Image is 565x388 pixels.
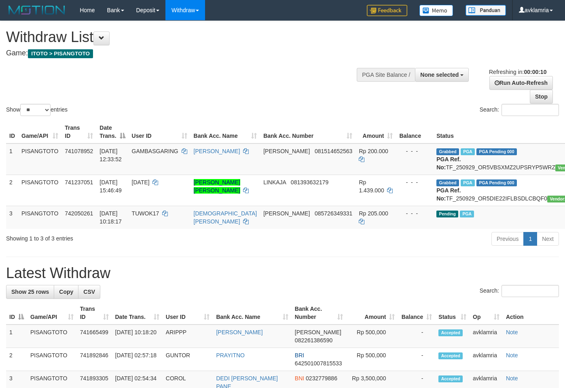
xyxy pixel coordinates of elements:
b: PGA Ref. No: [436,156,461,171]
td: 741892846 [77,348,112,371]
span: [PERSON_NAME] [263,210,310,217]
strong: 00:00:10 [524,69,546,75]
th: Trans ID: activate to sort column ascending [61,120,96,143]
span: 742050261 [65,210,93,217]
div: - - - [399,147,430,155]
span: Marked by avkdimas [460,211,474,217]
th: User ID: activate to sort column ascending [163,302,213,325]
span: Grabbed [436,148,459,155]
td: avklamria [470,325,503,348]
input: Search: [502,104,559,116]
a: [PERSON_NAME] [PERSON_NAME] [194,179,240,194]
span: [DATE] 12:33:52 [99,148,122,162]
span: [PERSON_NAME] [263,148,310,154]
h1: Latest Withdraw [6,265,559,281]
span: 741078952 [65,148,93,154]
span: Refreshing in: [489,69,546,75]
img: Feedback.jpg [367,5,407,16]
th: Amount: activate to sort column ascending [346,302,398,325]
img: panduan.png [466,5,506,16]
th: Bank Acc. Number: activate to sort column ascending [260,120,356,143]
div: Showing 1 to 3 of 3 entries [6,231,229,242]
a: 1 [523,232,537,246]
span: Copy 081393632179 to clipboard [291,179,328,186]
label: Search: [480,285,559,297]
td: - [398,325,435,348]
span: [DATE] 10:18:17 [99,210,122,225]
th: Status: activate to sort column ascending [435,302,470,325]
a: [DEMOGRAPHIC_DATA][PERSON_NAME] [194,210,257,225]
span: Rp 205.000 [359,210,388,217]
a: [PERSON_NAME] [194,148,240,154]
td: GUNTOR [163,348,213,371]
a: Stop [530,90,553,103]
th: Date Trans.: activate to sort column descending [96,120,128,143]
img: Button%20Memo.svg [419,5,453,16]
div: - - - [399,209,430,217]
span: TUWOK17 [132,210,159,217]
td: PISANGTOTO [27,348,77,371]
span: ITOTO > PISANGTOTO [28,49,93,58]
th: Date Trans.: activate to sort column ascending [112,302,163,325]
div: - - - [399,178,430,186]
span: BRI [295,352,304,358]
h4: Game: [6,49,368,57]
span: Copy 0232779886 to clipboard [306,375,337,382]
label: Show entries [6,104,68,116]
span: PGA Pending [476,148,517,155]
td: PISANGTOTO [27,325,77,348]
span: PGA Pending [476,179,517,186]
span: [DATE] 15:46:49 [99,179,122,194]
td: 2 [6,348,27,371]
td: Rp 500,000 [346,348,398,371]
span: Marked by avkdimas [461,179,475,186]
span: Accepted [438,329,463,336]
td: PISANGTOTO [18,175,61,206]
th: Amount: activate to sort column ascending [356,120,396,143]
span: Accepted [438,375,463,382]
th: Bank Acc. Name: activate to sort column ascending [213,302,291,325]
span: LINKAJA [263,179,286,186]
td: [DATE] 02:57:18 [112,348,163,371]
label: Search: [480,104,559,116]
select: Showentries [20,104,51,116]
b: PGA Ref. No: [436,187,461,202]
a: Note [506,329,518,335]
span: Copy [59,289,73,295]
a: Copy [54,285,78,299]
td: PISANGTOTO [18,143,61,175]
img: MOTION_logo.png [6,4,68,16]
div: PGA Site Balance / [357,68,415,82]
span: [DATE] [132,179,150,186]
td: Rp 500,000 [346,325,398,348]
span: Grabbed [436,179,459,186]
th: Bank Acc. Number: activate to sort column ascending [292,302,346,325]
a: CSV [78,285,100,299]
td: 1 [6,325,27,348]
span: Pending [436,211,458,217]
th: ID: activate to sort column descending [6,302,27,325]
th: Balance: activate to sort column ascending [398,302,435,325]
span: Accepted [438,352,463,359]
input: Search: [502,285,559,297]
a: Run Auto-Refresh [489,76,553,90]
span: CSV [83,289,95,295]
span: None selected [420,72,459,78]
td: 1 [6,143,18,175]
a: Next [537,232,559,246]
th: Balance [396,120,433,143]
th: ID [6,120,18,143]
td: avklamria [470,348,503,371]
h1: Withdraw List [6,29,368,45]
td: - [398,348,435,371]
td: 2 [6,175,18,206]
span: GAMBASGARING [132,148,178,154]
span: [PERSON_NAME] [295,329,341,335]
span: Copy 081514652563 to clipboard [315,148,352,154]
span: Show 25 rows [11,289,49,295]
th: Game/API: activate to sort column ascending [18,120,61,143]
td: PISANGTOTO [18,206,61,229]
a: Previous [491,232,524,246]
th: Game/API: activate to sort column ascending [27,302,77,325]
span: Rp 200.000 [359,148,388,154]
